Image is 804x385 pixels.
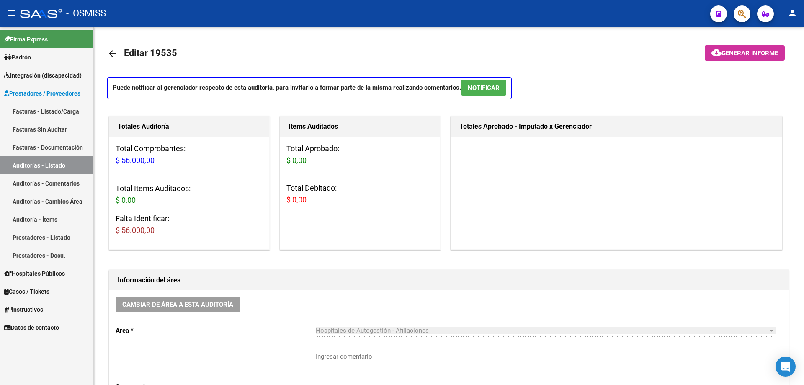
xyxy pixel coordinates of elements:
span: Hospitales Públicos [4,269,65,278]
span: Cambiar de área a esta auditoría [122,301,233,308]
mat-icon: cloud_download [711,47,722,57]
div: Open Intercom Messenger [776,357,796,377]
span: $ 0,00 [116,196,136,204]
span: Casos / Tickets [4,287,49,296]
h3: Total Items Auditados: [116,183,263,206]
span: Generar informe [722,49,778,57]
h3: Total Comprobantes: [116,143,263,166]
h3: Falta Identificar: [116,213,263,236]
mat-icon: menu [7,8,17,18]
h1: Totales Auditoría [118,120,261,133]
span: NOTIFICAR [468,84,500,92]
p: Puede notificar al gerenciador respecto de esta auditoria, para invitarlo a formar parte de la mi... [107,77,512,99]
span: Padrón [4,53,31,62]
span: Integración (discapacidad) [4,71,82,80]
h1: Totales Aprobado - Imputado x Gerenciador [459,120,773,133]
span: Editar 19535 [124,48,177,58]
h3: Total Aprobado: [286,143,434,166]
span: $ 0,00 [286,156,307,165]
span: Datos de contacto [4,323,59,332]
mat-icon: person [787,8,797,18]
span: - OSMISS [66,4,106,23]
span: Firma Express [4,35,48,44]
span: $ 0,00 [286,195,307,204]
span: Instructivos [4,305,43,314]
span: $ 56.000,00 [116,226,155,235]
h1: Items Auditados [289,120,432,133]
span: Hospitales de Autogestión - Afiliaciones [316,327,429,334]
span: Prestadores / Proveedores [4,89,80,98]
span: $ 56.000,00 [116,156,155,165]
button: Generar informe [705,45,785,61]
button: Cambiar de área a esta auditoría [116,297,240,312]
h1: Información del área [118,274,780,287]
button: NOTIFICAR [461,80,506,96]
mat-icon: arrow_back [107,49,117,59]
p: Area * [116,326,316,335]
h3: Total Debitado: [286,182,434,206]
